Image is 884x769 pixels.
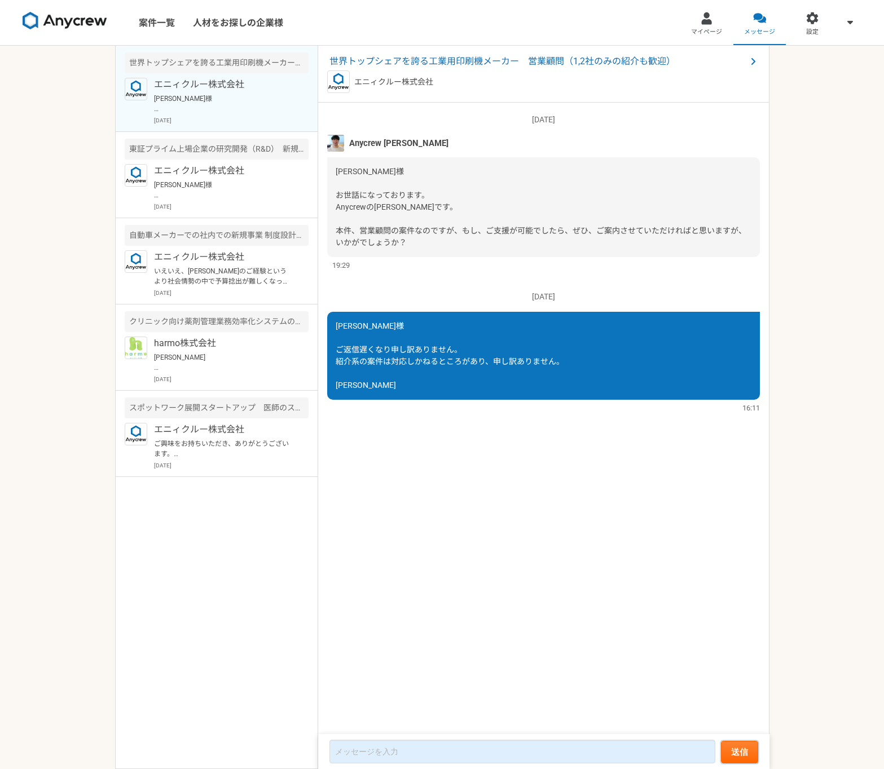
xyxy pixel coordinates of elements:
[23,12,107,30] img: 8DqYSo04kwAAAAASUVORK5CYII=
[327,135,344,152] img: %E3%83%95%E3%82%9A%E3%83%AD%E3%83%95%E3%82%A3%E3%83%BC%E3%83%AB%E7%94%BB%E5%83%8F%E3%81%AE%E3%82%...
[125,164,147,187] img: logo_text_blue_01.png
[154,202,309,211] p: [DATE]
[154,94,293,114] p: [PERSON_NAME]様 ご返信遅くなり申し訳ありません。 紹介系の案件は対応しかねるところがあり、申し訳ありません。 [PERSON_NAME]
[154,423,293,436] p: エニィクルー株式会社
[327,114,760,126] p: [DATE]
[329,55,746,68] span: 世界トップシェアを誇る工業用印刷機メーカー 営業顧問（1,2社のみの紹介も歓迎）
[125,139,309,160] div: 東証プライム上場企業の研究開発（R&D） 新規事業開発
[125,52,309,73] div: 世界トップシェアを誇る工業用印刷機メーカー 営業顧問（1,2社のみの紹介も歓迎）
[349,137,448,149] span: Anycrew [PERSON_NAME]
[327,291,760,303] p: [DATE]
[744,28,775,37] span: メッセージ
[806,28,819,37] span: 設定
[154,337,293,350] p: harmo株式会社
[336,321,564,390] span: [PERSON_NAME]様 ご返信遅くなり申し訳ありません。 紹介系の案件は対応しかねるところがあり、申し訳ありません。 [PERSON_NAME]
[125,423,147,445] img: logo_text_blue_01.png
[721,741,758,763] button: 送信
[154,266,293,286] p: いえいえ、[PERSON_NAME]のご経験というより社会情勢の中で予算捻出が難しくなったお話ですので、タイミングでまたご相談させていただくかもしれません。 その節はよろしくお願い致します。
[332,260,350,271] span: 19:29
[125,78,147,100] img: logo_text_blue_01.png
[327,70,350,93] img: logo_text_blue_01.png
[154,289,309,297] p: [DATE]
[154,164,293,178] p: エニィクルー株式会社
[154,461,309,470] p: [DATE]
[154,78,293,91] p: エニィクルー株式会社
[154,250,293,264] p: エニィクルー株式会社
[125,397,309,418] div: スポットワーク展開スタートアップ 医師のスポットワーク事業立ち上げのアドバイザー
[154,375,309,383] p: [DATE]
[125,311,309,332] div: クリニック向け薬剤管理業務効率化システムの営業
[336,167,746,247] span: [PERSON_NAME]様 お世話になっております。 Anycrewの[PERSON_NAME]です。 本件、営業顧問の案件なのですが、もし、ご支援が可能でしたら、ぜひ、ご案内させていただけれ...
[742,403,760,413] span: 16:11
[125,225,309,246] div: 自動車メーカーでの社内での新規事業 制度設計・基盤づくり コンサルティング業務
[125,250,147,273] img: logo_text_blue_01.png
[125,337,147,359] img: okusuri_logo.png
[154,116,309,125] p: [DATE]
[154,352,293,373] p: [PERSON_NAME] harmo株式会社の[PERSON_NAME]と申します。 現在、弊社ではクリニックに営業、もしくはご紹介をいただけるパートナー様を募集中です。 商材は「harmoお...
[154,439,293,459] p: ご興味をお持ちいただき、ありがとうございます。 こちらの案件ですが、先程、先方より急遽プロジェクト自体が中止となり、採用も停止することになったとの連絡がございました。 せっかくご応募いただいたに...
[154,180,293,200] p: [PERSON_NAME]様 ご連絡ありがとうございます！ 私の力不足でお役に立てず申し訳ございませんでした。 また何かありましたらどうぞよろしくお願いいたします。 [PERSON_NAME]
[354,76,433,88] p: エニィクルー株式会社
[691,28,722,37] span: マイページ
